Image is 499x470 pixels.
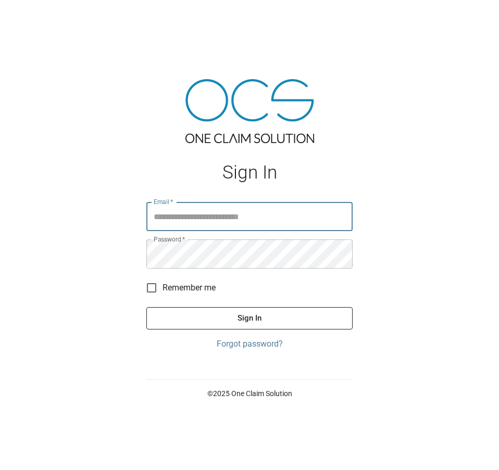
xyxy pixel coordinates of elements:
[154,197,173,206] label: Email
[146,338,353,350] a: Forgot password?
[154,235,185,244] label: Password
[146,162,353,183] h1: Sign In
[13,6,54,27] img: ocs-logo-white-transparent.png
[146,388,353,399] p: © 2025 One Claim Solution
[185,79,314,143] img: ocs-logo-tra.png
[146,307,353,329] button: Sign In
[163,282,216,294] span: Remember me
